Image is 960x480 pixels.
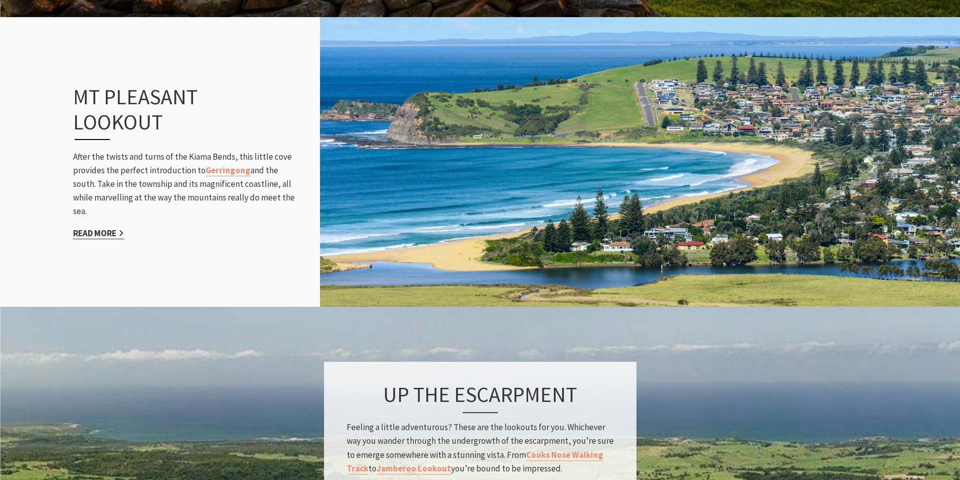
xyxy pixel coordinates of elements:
[206,165,250,176] a: Gerringong
[347,382,614,413] h3: Up the Escarpment
[347,421,614,475] p: Feeling a little adventurous? These are the lookouts for you. Whichever way you wander through th...
[376,463,451,474] a: Jamberoo Lookout
[347,449,603,474] a: Cooks Nose Walking Track
[320,16,960,308] img: Werri Beach, Photography by Phil Winterton
[73,228,124,239] a: Read More
[73,84,273,140] h3: Mt Pleasant Lookout
[73,150,295,219] p: After the twists and turns of the Kiama Bends, this little cove provides the perfect introduction...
